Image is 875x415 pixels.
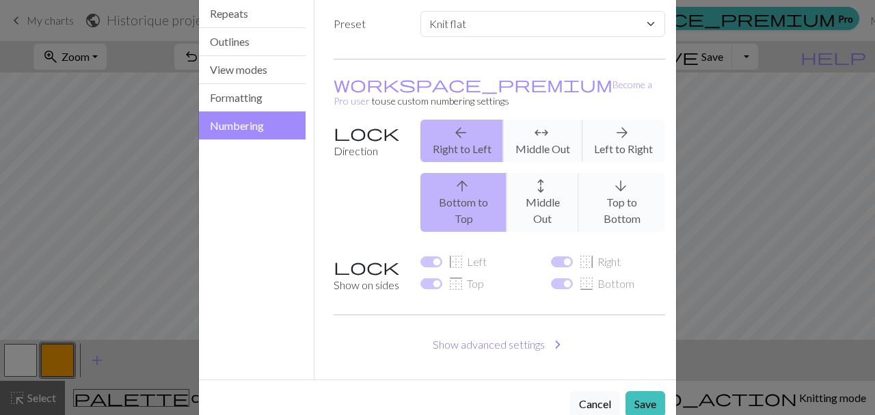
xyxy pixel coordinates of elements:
label: Preset [325,11,412,42]
span: chevron_right [550,335,566,354]
span: workspace_premium [334,75,612,94]
a: Become a Pro user [334,79,652,107]
button: View modes [199,56,306,84]
label: Show on sides [325,254,412,298]
label: Left [448,254,487,270]
button: Numbering [199,111,306,139]
button: Outlines [199,28,306,56]
label: Top [448,276,484,292]
label: Right [578,254,621,270]
button: Formatting [199,84,306,112]
label: Direction [325,120,412,243]
button: Show advanced settings [334,332,666,358]
span: border_right [578,252,595,271]
span: border_left [448,252,464,271]
span: border_bottom [578,274,595,293]
span: border_top [448,274,464,293]
label: Bottom [578,276,634,292]
small: to use custom numbering settings [334,79,652,107]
